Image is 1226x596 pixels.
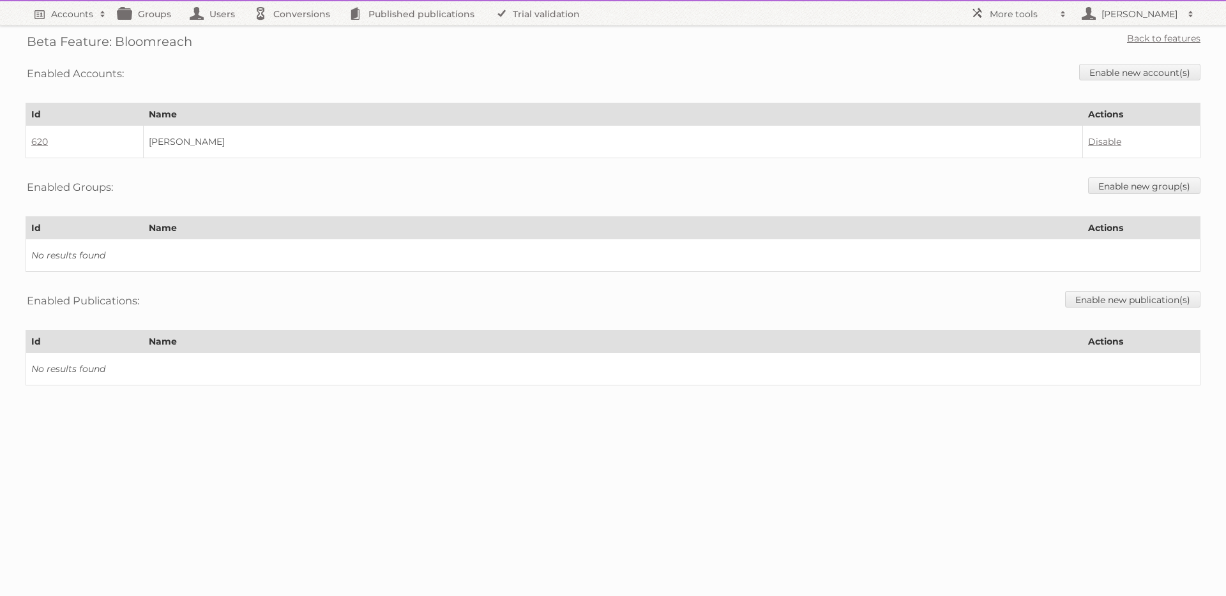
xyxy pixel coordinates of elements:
[27,291,139,310] h3: Enabled Publications:
[27,177,113,197] h3: Enabled Groups:
[112,1,184,26] a: Groups
[26,217,144,239] th: Id
[143,217,1082,239] th: Name
[26,103,144,126] th: Id
[343,1,487,26] a: Published publications
[1083,217,1200,239] th: Actions
[143,331,1082,353] th: Name
[1079,64,1200,80] a: Enable new account(s)
[143,103,1082,126] th: Name
[143,126,1082,158] td: [PERSON_NAME]
[31,136,48,147] a: 620
[26,331,144,353] th: Id
[1065,291,1200,308] a: Enable new publication(s)
[964,1,1073,26] a: More tools
[248,1,343,26] a: Conversions
[31,363,105,375] i: No results found
[1088,177,1200,194] a: Enable new group(s)
[27,32,192,51] h2: Beta Feature: Bloomreach
[487,1,593,26] a: Trial validation
[990,8,1054,20] h2: More tools
[1083,103,1200,126] th: Actions
[26,1,112,26] a: Accounts
[1083,331,1200,353] th: Actions
[184,1,248,26] a: Users
[1088,136,1121,147] a: Disable
[1073,1,1200,26] a: [PERSON_NAME]
[31,250,105,261] i: No results found
[27,64,124,83] h3: Enabled Accounts:
[51,8,93,20] h2: Accounts
[1127,33,1200,44] a: Back to features
[1098,8,1181,20] h2: [PERSON_NAME]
